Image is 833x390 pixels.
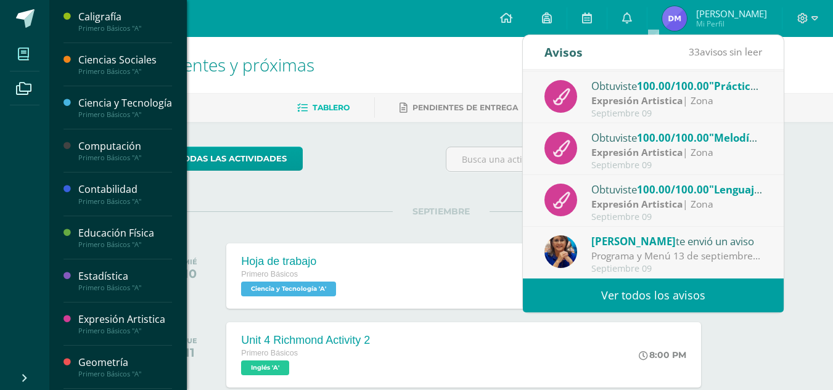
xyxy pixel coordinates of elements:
a: ComputaciónPrimero Básicos "A" [78,139,172,162]
div: Primero Básicos "A" [78,24,172,33]
a: CaligrafíaPrimero Básicos "A" [78,10,172,33]
div: Expresión Artistica [78,312,172,327]
strong: Expresión Artistica [591,94,683,107]
a: GeometríaPrimero Básicos "A" [78,355,172,378]
div: Avisos [544,35,583,69]
div: Estadística [78,269,172,283]
div: Educación Física [78,226,172,240]
strong: Expresión Artistica [591,197,683,211]
div: | Zona [591,94,763,108]
div: Ciencias Sociales [78,53,172,67]
div: Caligrafía [78,10,172,24]
a: Pendientes de entrega [400,98,518,118]
div: Septiembre 09 [591,108,763,119]
span: 100.00/100.00 [637,131,709,145]
div: Primero Básicos "A" [78,153,172,162]
span: Tablero [313,103,350,112]
span: Actividades recientes y próximas [64,53,314,76]
a: ContabilidadPrimero Básicos "A" [78,182,172,205]
div: 8:00 PM [639,349,686,360]
div: Primero Básicos "A" [78,240,172,249]
a: Ciencias SocialesPrimero Básicos "A" [78,53,172,76]
div: te envió un aviso [591,233,763,249]
div: 10 [183,266,197,281]
span: [PERSON_NAME] [591,234,676,248]
span: Pendientes de entrega [412,103,518,112]
div: Contabilidad [78,182,172,197]
div: Obtuviste en [591,181,763,197]
span: Ciencia y Tecnología 'A' [241,282,336,296]
a: EstadísticaPrimero Básicos "A" [78,269,172,292]
div: Primero Básicos "A" [78,327,172,335]
div: Septiembre 09 [591,160,763,171]
div: Primero Básicos "A" [78,370,172,378]
span: Inglés 'A' [241,360,289,375]
span: "Práctica" [709,79,761,93]
span: avisos sin leer [689,45,762,59]
strong: Expresión Artistica [591,145,683,159]
div: Primero Básicos "A" [78,197,172,206]
a: Ciencia y TecnologíaPrimero Básicos "A" [78,96,172,119]
div: | Zona [591,145,763,160]
img: 3cadea31f3d8efa45fca0f49b0e790a2.png [662,6,687,31]
span: Primero Básicos [241,270,298,278]
a: Ver todos los avisos [523,278,784,312]
div: 11 [183,345,197,360]
div: | Zona [591,197,763,211]
div: Septiembre 09 [591,264,763,274]
div: Ciencia y Tecnología [78,96,172,110]
span: Mi Perfil [696,18,767,29]
a: todas las Actividades [162,147,303,171]
div: Unit 4 Richmond Activity 2 [241,334,370,347]
div: Geometría [78,355,172,370]
a: Expresión ArtisticaPrimero Básicos "A" [78,312,172,335]
span: [PERSON_NAME] [696,7,767,20]
div: MIÉ [183,258,197,266]
span: 33 [689,45,700,59]
div: Primero Básicos "A" [78,67,172,76]
div: Computación [78,139,172,153]
div: Hoja de trabajo [241,255,339,268]
a: Educación FísicaPrimero Básicos "A" [78,226,172,249]
div: Obtuviste en [591,129,763,145]
span: 100.00/100.00 [637,79,709,93]
div: Obtuviste en [591,78,763,94]
a: Tablero [297,98,350,118]
div: Septiembre 09 [591,212,763,222]
span: 100.00/100.00 [637,182,709,197]
div: Primero Básicos "A" [78,283,172,292]
div: JUE [183,336,197,345]
span: SEPTIEMBRE [393,206,490,217]
div: Primero Básicos "A" [78,110,172,119]
input: Busca una actividad próxima aquí... [446,147,720,171]
img: 5d6f35d558c486632aab3bda9a330e6b.png [544,235,577,268]
span: "Lenguaje musical" [709,182,807,197]
span: "Melodía" [709,131,760,145]
span: Primero Básicos [241,349,298,357]
div: Programa y Menú 13 de septiembre: Estimados Padres de Familia: enviamos adjunto el programa de la... [591,249,763,263]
